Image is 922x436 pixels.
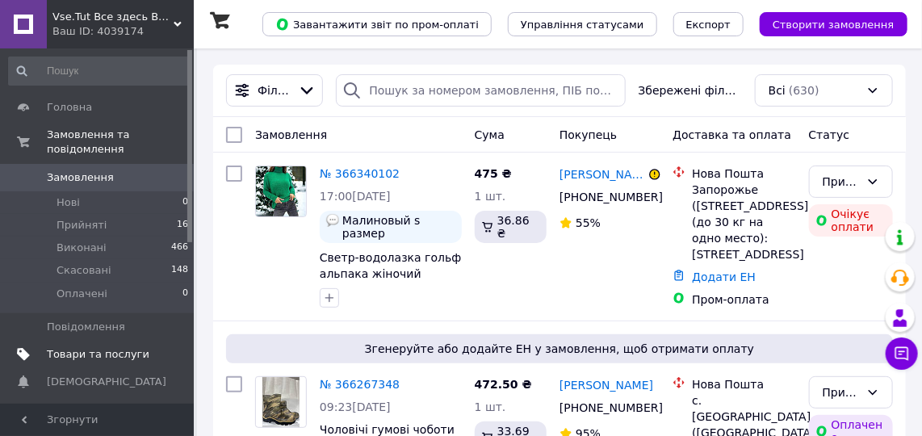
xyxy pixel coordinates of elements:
span: Експорт [686,19,731,31]
img: Фото товару [256,166,306,216]
a: [PERSON_NAME] [559,377,653,393]
a: Фото товару [255,376,307,428]
div: Нова Пошта [692,376,795,392]
span: Повідомлення [47,320,125,334]
span: Покупець [559,128,617,141]
span: Скасовані [57,263,111,278]
div: Ваш ID: 4039174 [52,24,194,39]
span: Оплачені [57,287,107,301]
span: Збережені фільтри: [639,82,742,99]
span: 16 [177,218,188,233]
span: Малиновый s размер [342,214,455,240]
a: Фото товару [255,166,307,217]
span: 0 [182,287,188,301]
span: 09:23[DATE] [320,400,391,413]
span: [DEMOGRAPHIC_DATA] [47,375,166,389]
span: Фільтри [258,82,291,99]
span: (630) [789,84,819,97]
span: Замовлення [47,170,114,185]
span: Нові [57,195,80,210]
input: Пошук [8,57,190,86]
img: Фото товару [262,377,300,427]
a: Додати ЕН [692,270,756,283]
a: Светр-водолазка гольф альпака жіночий молодіжний теплий р.42-50 [320,251,461,312]
span: Доставка та оплата [673,128,791,141]
span: 55% [576,216,601,229]
span: 1 шт. [475,190,506,203]
span: 148 [171,263,188,278]
button: Завантажити звіт по пром-оплаті [262,12,492,36]
span: Статус [809,128,850,141]
span: Замовлення та повідомлення [47,128,194,157]
span: Cума [475,128,505,141]
span: 17:00[DATE] [320,190,391,203]
span: Головна [47,100,92,115]
div: Пром-оплата [692,291,795,308]
span: Всі [769,82,786,99]
div: Запорожье ([STREET_ADDRESS] (до 30 кг на одно место): [STREET_ADDRESS] [692,182,795,262]
span: Vse.Tut Все здесь Все тут [52,10,174,24]
span: Створити замовлення [773,19,895,31]
div: Прийнято [823,384,860,401]
a: [PERSON_NAME] [559,166,645,182]
div: 36.86 ₴ [475,211,547,243]
button: Створити замовлення [760,12,907,36]
span: 475 ₴ [475,167,512,180]
span: Замовлення [255,128,327,141]
a: № 366267348 [320,378,400,391]
img: :speech_balloon: [326,214,339,227]
div: Нова Пошта [692,166,795,182]
span: Згенеруйте або додайте ЕН у замовлення, щоб отримати оплату [233,341,886,357]
div: [PHONE_NUMBER] [556,396,649,419]
span: Показники роботи компанії [47,402,149,431]
a: Створити замовлення [744,17,907,30]
span: 466 [171,241,188,255]
button: Експорт [673,12,744,36]
div: Очікує оплати [809,204,893,237]
div: [PHONE_NUMBER] [556,186,649,208]
button: Управління статусами [508,12,657,36]
span: Товари та послуги [47,347,149,362]
button: Чат з покупцем [886,337,918,370]
span: 0 [182,195,188,210]
span: Прийняті [57,218,107,233]
span: Виконані [57,241,107,255]
a: № 366340102 [320,167,400,180]
span: 1 шт. [475,400,506,413]
span: 472.50 ₴ [475,378,532,391]
span: Завантажити звіт по пром-оплаті [275,17,479,31]
span: Управління статусами [521,19,644,31]
div: Прийнято [823,173,860,191]
input: Пошук за номером замовлення, ПІБ покупця, номером телефону, Email, номером накладної [336,74,625,107]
